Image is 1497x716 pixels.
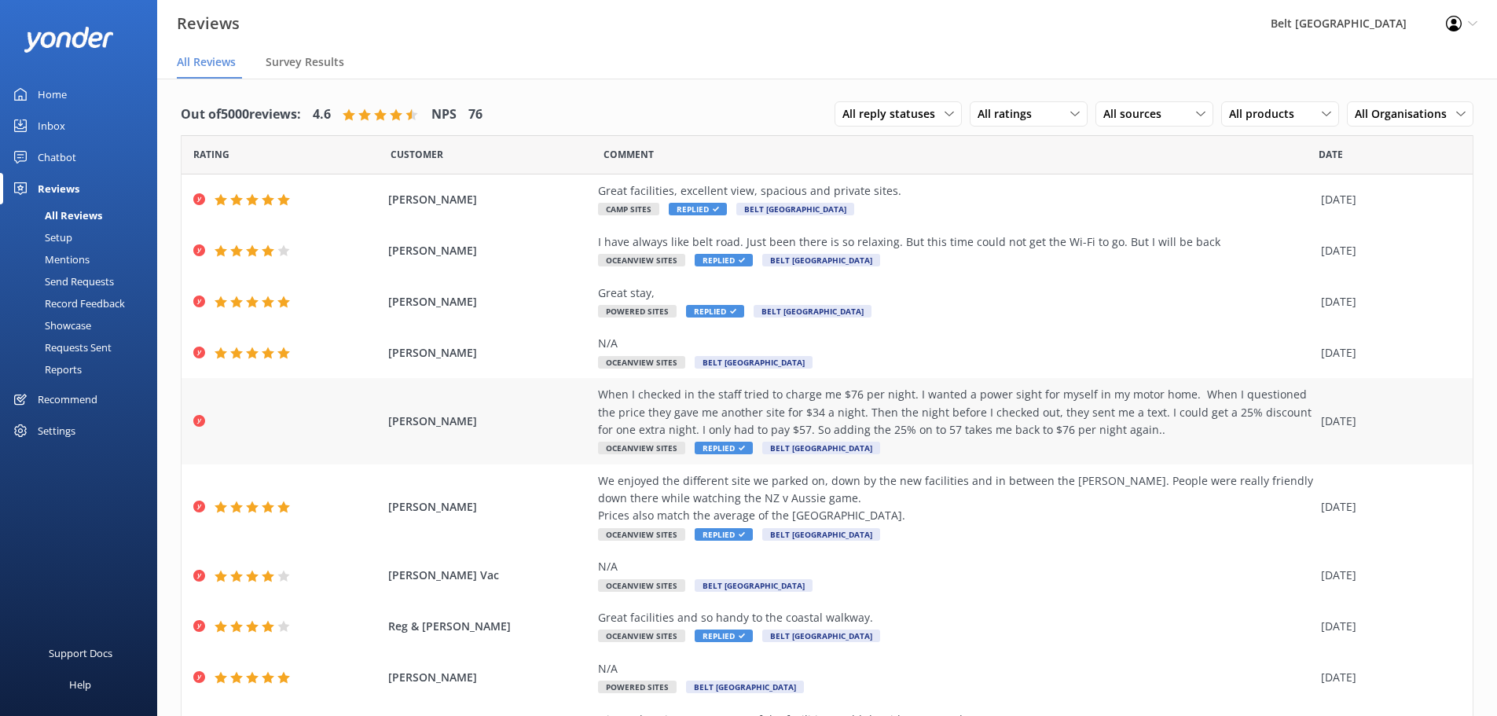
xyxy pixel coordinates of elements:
[9,358,82,380] div: Reports
[842,105,945,123] span: All reply statuses
[9,336,157,358] a: Requests Sent
[669,203,727,215] span: Replied
[598,386,1313,439] div: When I checked in the staff tried to charge me $76 per night. I wanted a power sight for myself i...
[695,528,753,541] span: Replied
[598,305,677,318] span: Powered Sites
[1321,413,1453,430] div: [DATE]
[686,681,804,693] span: Belt [GEOGRAPHIC_DATA]
[695,442,753,454] span: Replied
[598,233,1313,251] div: I have always like belt road. Just been there is so relaxing. But this time could not get the Wi-...
[38,415,75,446] div: Settings
[695,630,753,642] span: Replied
[177,54,236,70] span: All Reviews
[695,254,753,266] span: Replied
[9,292,125,314] div: Record Feedback
[38,173,79,204] div: Reviews
[313,105,331,125] h4: 4.6
[598,630,685,642] span: Oceanview Sites
[1321,669,1453,686] div: [DATE]
[598,609,1313,626] div: Great facilities and so handy to the coastal walkway.
[388,498,591,516] span: [PERSON_NAME]
[754,305,871,318] span: Belt [GEOGRAPHIC_DATA]
[38,110,65,141] div: Inbox
[9,248,90,270] div: Mentions
[598,681,677,693] span: Powered Sites
[388,242,591,259] span: [PERSON_NAME]
[388,618,591,635] span: Reg & [PERSON_NAME]
[762,254,880,266] span: Belt [GEOGRAPHIC_DATA]
[468,105,482,125] h4: 76
[598,285,1313,302] div: Great stay,
[1321,618,1453,635] div: [DATE]
[978,105,1041,123] span: All ratings
[1321,191,1453,208] div: [DATE]
[762,630,880,642] span: Belt [GEOGRAPHIC_DATA]
[266,54,344,70] span: Survey Results
[598,579,685,592] span: Oceanview Sites
[177,11,240,36] h3: Reviews
[1321,242,1453,259] div: [DATE]
[9,314,91,336] div: Showcase
[9,226,157,248] a: Setup
[598,558,1313,575] div: N/A
[736,203,854,215] span: Belt [GEOGRAPHIC_DATA]
[388,344,591,362] span: [PERSON_NAME]
[181,105,301,125] h4: Out of 5000 reviews:
[9,270,157,292] a: Send Requests
[1321,344,1453,362] div: [DATE]
[598,660,1313,677] div: N/A
[762,442,880,454] span: Belt [GEOGRAPHIC_DATA]
[69,669,91,700] div: Help
[388,191,591,208] span: [PERSON_NAME]
[38,141,76,173] div: Chatbot
[388,567,591,584] span: [PERSON_NAME] Vac
[388,293,591,310] span: [PERSON_NAME]
[9,226,72,248] div: Setup
[598,182,1313,200] div: Great facilities, excellent view, spacious and private sites.
[686,305,744,318] span: Replied
[38,384,97,415] div: Recommend
[9,358,157,380] a: Reports
[598,472,1313,525] div: We enjoyed the different site we parked on, down by the new facilities and in between the [PERSON...
[598,528,685,541] span: Oceanview Sites
[695,579,813,592] span: Belt [GEOGRAPHIC_DATA]
[1355,105,1456,123] span: All Organisations
[391,147,443,162] span: Date
[1321,567,1453,584] div: [DATE]
[598,254,685,266] span: Oceanview Sites
[598,442,685,454] span: Oceanview Sites
[9,204,102,226] div: All Reviews
[598,356,685,369] span: Oceanview Sites
[38,79,67,110] div: Home
[431,105,457,125] h4: NPS
[24,27,114,53] img: yonder-white-logo.png
[388,669,591,686] span: [PERSON_NAME]
[604,147,654,162] span: Question
[49,637,112,669] div: Support Docs
[9,336,112,358] div: Requests Sent
[9,248,157,270] a: Mentions
[598,335,1313,352] div: N/A
[598,203,659,215] span: Camp Sites
[1319,147,1343,162] span: Date
[9,314,157,336] a: Showcase
[695,356,813,369] span: Belt [GEOGRAPHIC_DATA]
[1103,105,1171,123] span: All sources
[9,270,114,292] div: Send Requests
[9,204,157,226] a: All Reviews
[1321,498,1453,516] div: [DATE]
[388,413,591,430] span: [PERSON_NAME]
[1321,293,1453,310] div: [DATE]
[193,147,229,162] span: Date
[1229,105,1304,123] span: All products
[762,528,880,541] span: Belt [GEOGRAPHIC_DATA]
[9,292,157,314] a: Record Feedback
